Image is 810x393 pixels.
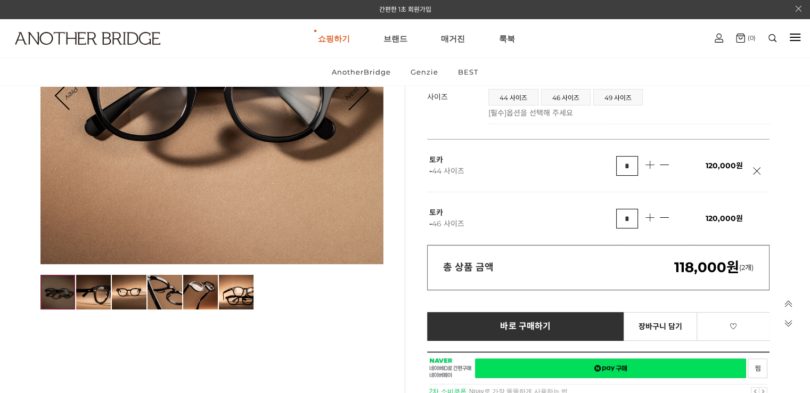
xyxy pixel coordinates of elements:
[506,108,573,118] span: 옵션을 선택해 주세요
[97,334,110,342] span: 대화
[745,34,756,42] span: (0)
[15,32,160,45] img: logo
[70,317,137,344] a: 대화
[443,261,494,273] strong: 총 상품 금액
[674,259,739,276] em: 118,000원
[165,333,177,342] span: 설정
[432,219,464,228] span: 46 사이즈
[56,77,88,109] a: Prev
[379,5,431,13] a: 간편한 1초 회원가입
[594,89,642,105] a: 49 사이즈
[499,19,515,58] a: 룩북
[542,89,590,105] a: 46 사이즈
[768,34,776,42] img: search
[137,317,204,344] a: 설정
[383,19,407,58] a: 브랜드
[429,154,616,177] p: 토카 -
[488,107,764,118] p: [필수]
[541,89,591,105] li: 46 사이즈
[34,333,40,342] span: 홈
[706,214,743,223] span: 120,000원
[715,34,723,43] img: cart
[402,58,447,86] a: Genzie
[427,84,488,124] th: 사이즈
[489,89,538,105] a: 44 사이즈
[674,263,754,272] span: (2개)
[500,322,551,331] span: 바로 구매하기
[318,19,350,58] a: 쇼핑하기
[427,312,624,341] a: 바로 구매하기
[593,89,643,105] li: 49 사이즈
[488,89,538,105] li: 44 사이즈
[441,19,465,58] a: 매거진
[40,275,75,309] img: d8a971c8d4098888606ba367a792ad14.jpg
[5,32,127,71] a: logo
[736,34,756,43] a: (0)
[3,317,70,344] a: 홈
[432,166,464,176] span: 44 사이즈
[449,58,487,86] a: BEST
[624,312,697,341] a: 장바구니 담기
[323,58,400,86] a: AnotherBridge
[706,161,743,170] span: 120,000원
[736,34,745,43] img: cart
[429,207,616,230] p: 토카 -
[335,77,368,110] a: Next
